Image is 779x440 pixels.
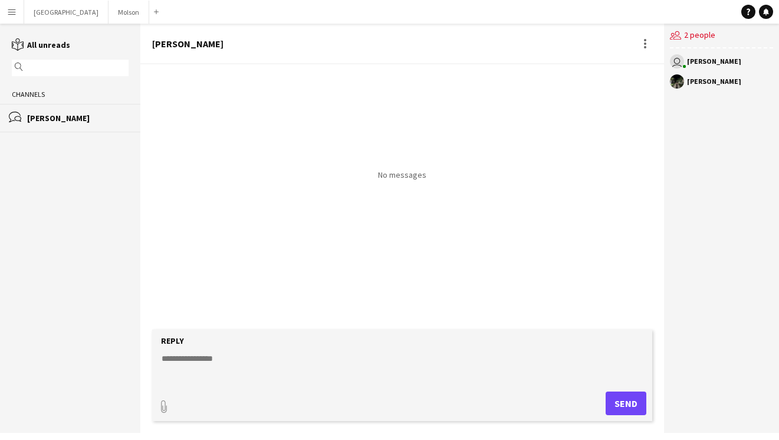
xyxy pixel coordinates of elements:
[687,78,741,85] div: [PERSON_NAME]
[161,335,184,346] label: Reply
[109,1,149,24] button: Molson
[27,113,129,123] div: [PERSON_NAME]
[606,392,646,415] button: Send
[24,1,109,24] button: [GEOGRAPHIC_DATA]
[152,38,223,49] div: [PERSON_NAME]
[12,40,70,50] a: All unreads
[670,24,773,48] div: 2 people
[378,170,426,180] p: No messages
[687,58,741,65] div: [PERSON_NAME]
